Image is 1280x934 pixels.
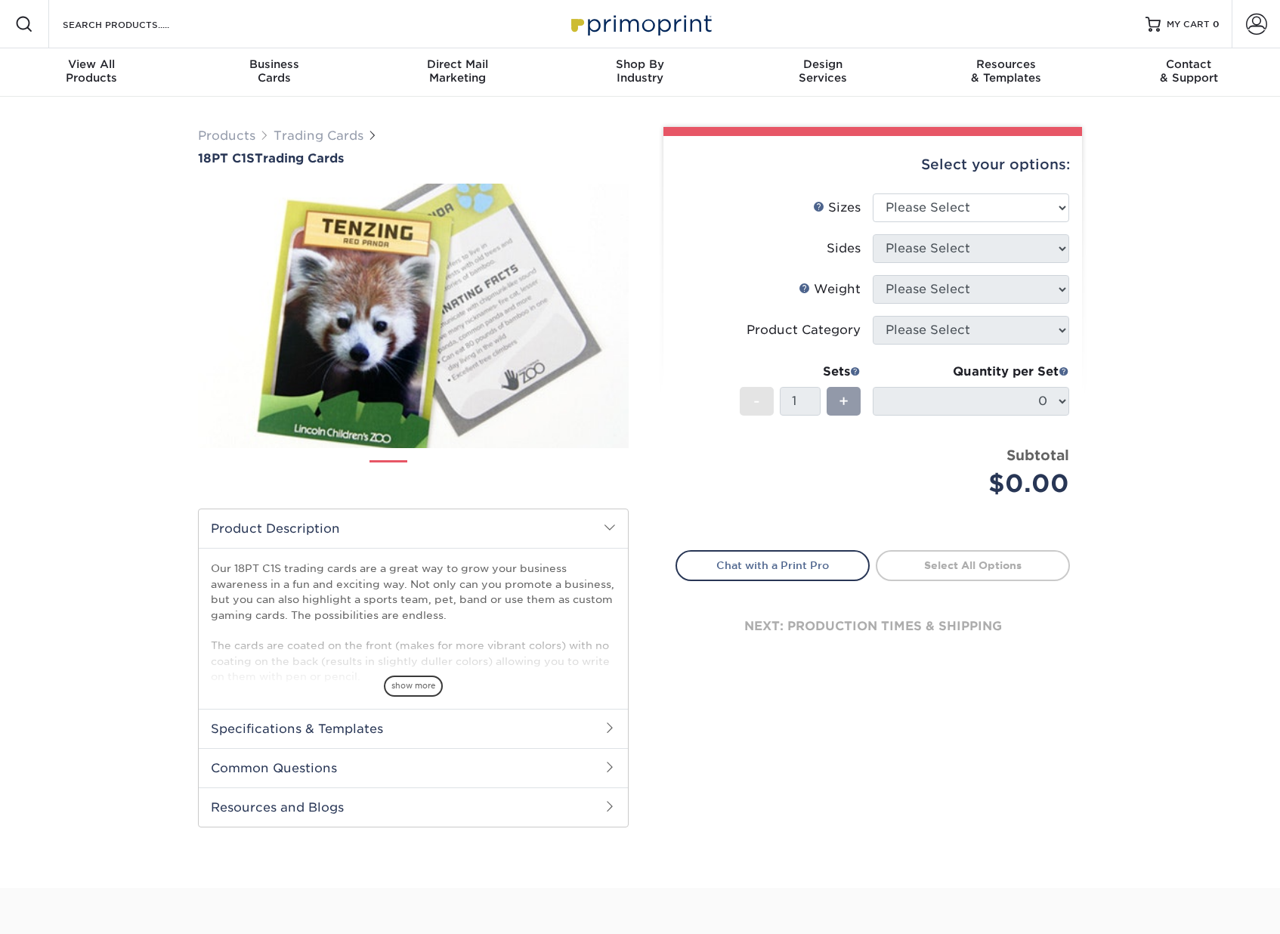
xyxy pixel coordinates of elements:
div: Quantity per Set [873,363,1069,381]
span: Design [731,57,914,71]
div: & Templates [914,57,1097,85]
div: Marketing [366,57,549,85]
div: Cards [183,57,366,85]
div: Sets [740,363,861,381]
h2: Common Questions [199,748,628,787]
a: Shop ByIndustry [549,48,731,97]
span: show more [384,676,443,696]
span: 18PT C1S [198,151,255,165]
div: Industry [549,57,731,85]
span: Contact [1097,57,1280,71]
span: 0 [1213,19,1220,29]
div: Sizes [813,199,861,217]
div: Sides [827,240,861,258]
h2: Specifications & Templates [199,709,628,748]
h1: Trading Cards [198,151,629,165]
img: Trading Cards 01 [369,455,407,493]
img: Trading Cards 02 [420,454,458,492]
input: SEARCH PRODUCTS..... [61,15,209,33]
a: BusinessCards [183,48,366,97]
div: Select your options: [676,136,1070,193]
h2: Resources and Blogs [199,787,628,827]
span: Direct Mail [366,57,549,71]
a: 18PT C1STrading Cards [198,151,629,165]
span: + [839,390,849,413]
span: Resources [914,57,1097,71]
div: Weight [799,280,861,298]
div: Product Category [747,321,861,339]
h2: Product Description [199,509,628,548]
a: Trading Cards [274,128,363,143]
div: next: production times & shipping [676,581,1070,672]
span: MY CART [1167,18,1210,31]
span: Business [183,57,366,71]
div: & Support [1097,57,1280,85]
a: DesignServices [731,48,914,97]
a: Contact& Support [1097,48,1280,97]
a: Chat with a Print Pro [676,550,870,580]
img: 18PT C1S 01 [198,167,629,465]
span: Shop By [549,57,731,71]
a: Select All Options [876,550,1070,580]
div: Services [731,57,914,85]
img: Primoprint [564,8,716,40]
a: Resources& Templates [914,48,1097,97]
div: $0.00 [884,465,1069,502]
span: - [753,390,760,413]
strong: Subtotal [1006,447,1069,463]
a: Products [198,128,255,143]
p: Our 18PT C1S trading cards are a great way to grow your business awareness in a fun and exciting ... [211,561,616,684]
a: Direct MailMarketing [366,48,549,97]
